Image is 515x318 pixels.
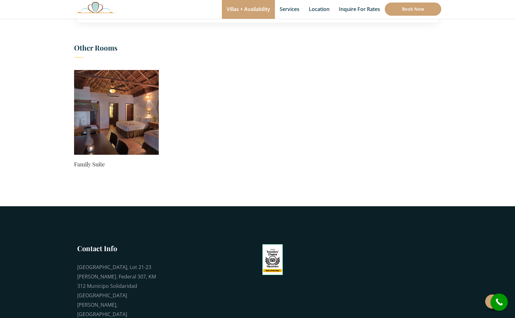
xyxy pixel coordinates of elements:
a: call [491,294,508,311]
h3: Other Rooms [74,41,441,57]
h3: Contact Info [77,244,159,253]
i: call [492,295,506,309]
img: Tripadvisor [262,244,283,275]
img: Awesome Logo [74,2,117,13]
a: Family Suite [74,160,159,169]
a: Book Now [385,3,441,16]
